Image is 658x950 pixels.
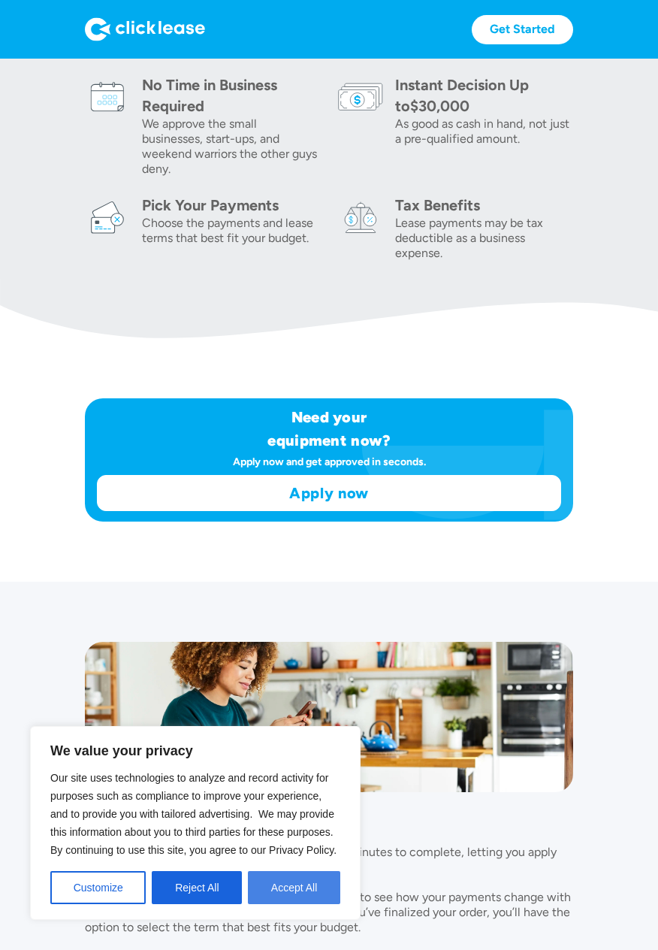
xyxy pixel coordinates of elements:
[142,195,320,216] div: Pick Your Payments
[50,871,146,904] button: Customize
[142,74,320,116] div: No Time in Business Required
[152,871,242,904] button: Reject All
[50,742,340,760] p: We value your privacy
[179,432,480,449] h1: equipment now?
[85,17,205,41] img: Logo
[85,74,130,120] img: calendar icon
[338,74,383,120] img: money icon
[30,726,361,920] div: We value your privacy
[395,76,529,115] div: Instant Decision Up to
[142,216,320,246] div: Choose the payments and lease terms that best fit your budget.
[142,116,320,177] div: We approve the small businesses, start-ups, and weekend warriors the other guys deny.
[85,195,130,240] img: card icon
[338,195,383,240] img: tax icon
[410,97,469,115] div: $30,000
[98,476,560,510] a: Apply now
[179,455,480,469] div: Apply now and get approved in seconds.
[395,195,573,216] div: Tax Benefits
[179,409,480,426] h1: Need your
[472,15,573,44] a: Get Started
[50,772,337,856] span: Our site uses technologies to analyze and record activity for purposes such as compliance to impr...
[248,871,340,904] button: Accept All
[395,216,573,261] div: Lease payments may be tax deductible as a business expense.
[395,116,573,147] div: As good as cash in hand, not just a pre-qualified amount.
